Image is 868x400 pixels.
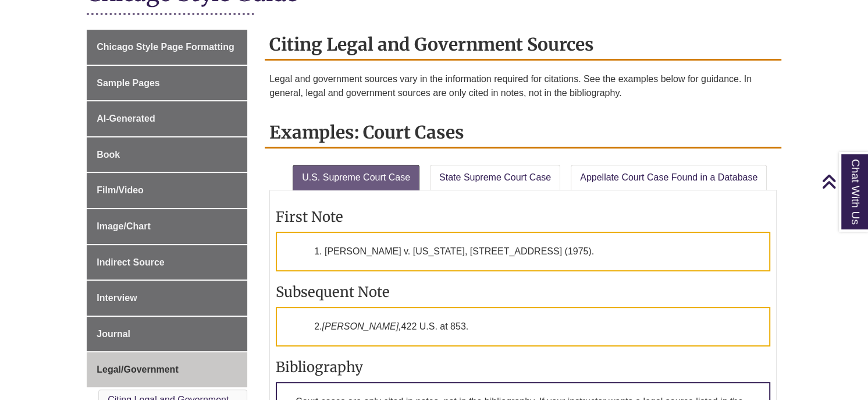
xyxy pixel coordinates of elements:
a: Back to Top [821,174,865,189]
h2: Citing Legal and Government Sources [265,30,781,61]
a: Sample Pages [87,66,247,101]
a: AI-Generated [87,101,247,136]
span: Book [97,150,120,160]
a: U.S. Supreme Court Case [293,165,419,190]
span: Sample Pages [97,78,160,88]
span: Interview [97,293,137,303]
a: Film/Video [87,173,247,208]
span: Film/Video [97,185,144,195]
span: Image/Chart [97,221,150,231]
a: Interview [87,281,247,316]
a: Indirect Source [87,245,247,280]
span: Indirect Source [97,257,164,267]
a: Chicago Style Page Formatting [87,30,247,65]
a: Appellate Court Case Found in a Database [571,165,767,190]
h3: Bibliography [276,358,770,376]
span: Journal [97,329,130,339]
p: 2. 422 U.S. at 853. [276,307,770,346]
a: Journal [87,317,247,352]
h3: Subsequent Note [276,283,770,301]
a: Image/Chart [87,209,247,244]
a: State Supreme Court Case [430,165,560,190]
a: Book [87,137,247,172]
p: Legal and government sources vary in the information required for citations. See the examples bel... [269,72,777,100]
h2: Examples: Court Cases [265,118,781,148]
span: Chicago Style Page Formatting [97,42,234,52]
span: AI-Generated [97,114,155,123]
h3: First Note [276,208,770,226]
span: Legal/Government [97,364,178,374]
p: 1. [PERSON_NAME] v. [US_STATE], [STREET_ADDRESS] (1975). [276,232,770,271]
a: Legal/Government [87,352,247,387]
em: [PERSON_NAME], [322,321,401,331]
